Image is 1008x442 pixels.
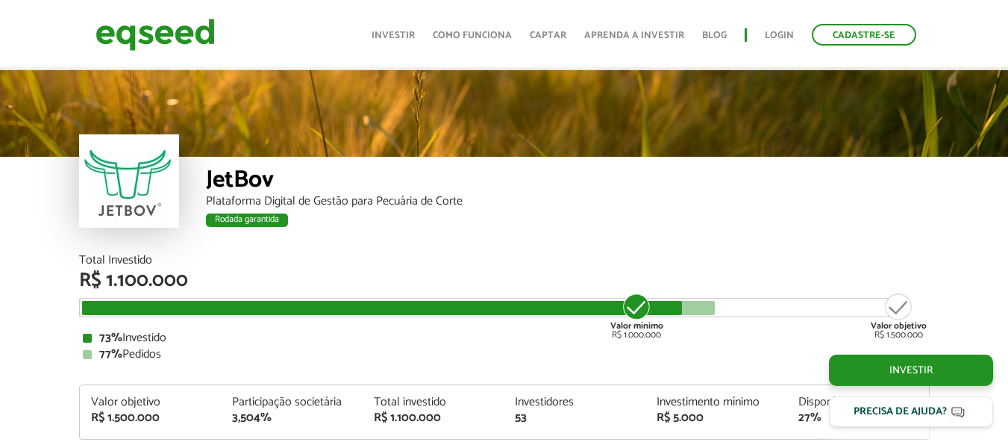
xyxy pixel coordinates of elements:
div: R$ 1.500.000 [871,292,927,340]
a: Como funciona [433,31,512,40]
div: R$ 1.100.000 [79,271,930,290]
div: Valor objetivo [91,396,210,408]
div: Total investido [374,396,493,408]
a: Aprenda a investir [584,31,684,40]
div: Participação societária [232,396,351,408]
a: Investir [372,31,415,40]
div: 27% [798,412,918,424]
div: Plataforma Digital de Gestão para Pecuária de Corte [206,196,930,208]
strong: Valor mínimo [610,319,663,333]
div: Disponível [798,396,918,408]
div: Investidores [515,396,634,408]
div: R$ 1.000.000 [609,292,665,340]
div: R$ 1.500.000 [91,412,210,424]
div: R$ 1.100.000 [374,412,493,424]
div: Rodada garantida [206,214,288,227]
div: Investimento mínimo [657,396,776,408]
div: 3,504% [232,412,351,424]
div: Pedidos [83,349,926,361]
strong: 77% [99,344,122,364]
div: Total Investido [79,255,930,267]
strong: 73% [99,328,122,348]
a: Cadastre-se [812,24,916,46]
a: Captar [530,31,566,40]
div: Investido [83,332,926,344]
img: EqSeed [96,15,215,55]
a: Investir [829,355,993,386]
div: R$ 5.000 [657,412,776,424]
a: Login [765,31,794,40]
div: 53 [515,412,634,424]
div: JetBov [206,168,930,196]
strong: Valor objetivo [871,319,927,333]
a: Blog [702,31,727,40]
